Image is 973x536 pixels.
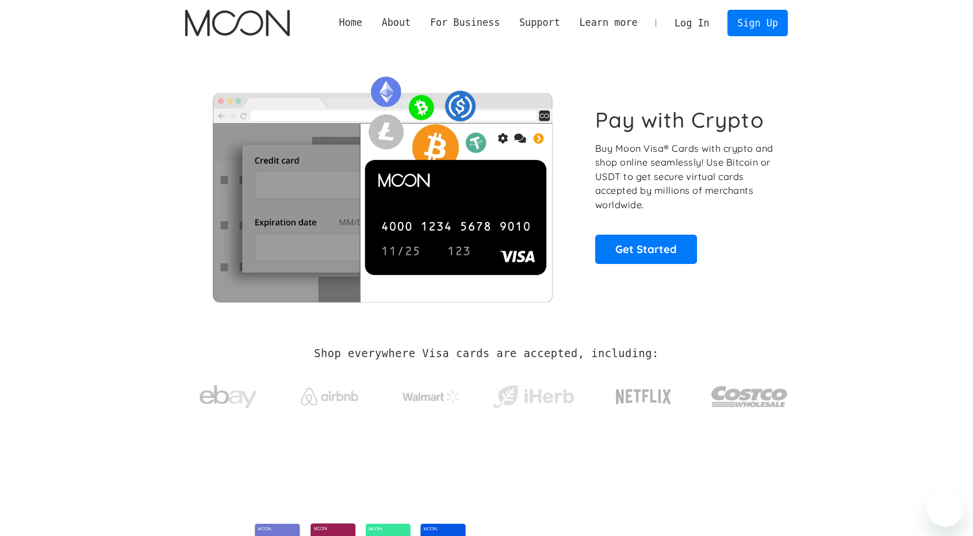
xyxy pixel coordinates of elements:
[185,10,289,36] img: Moon Logo
[711,363,788,424] a: Costco
[727,10,787,36] a: Sign Up
[665,10,719,36] a: Log In
[510,16,569,30] div: Support
[579,16,637,30] div: Learn more
[595,107,764,133] h1: Pay with Crypto
[185,10,289,36] a: home
[403,390,460,404] img: Walmart
[927,490,964,527] iframe: Bouton de lancement de la fenêtre de messagerie
[287,376,373,411] a: Airbnb
[615,382,672,411] img: Netflix
[372,16,420,30] div: About
[314,347,658,360] h2: Shop everywhere Visa cards are accepted, including:
[301,388,358,405] img: Airbnb
[592,371,695,417] a: Netflix
[185,68,579,302] img: Moon Cards let you spend your crypto anywhere Visa is accepted.
[389,378,474,409] a: Walmart
[430,16,500,30] div: For Business
[491,370,576,418] a: iHerb
[519,16,560,30] div: Support
[382,16,411,30] div: About
[330,16,372,30] a: Home
[185,367,271,421] a: ebay
[570,16,648,30] div: Learn more
[420,16,510,30] div: For Business
[491,382,576,412] img: iHerb
[200,379,257,415] img: ebay
[711,375,788,418] img: Costco
[595,235,697,263] a: Get Started
[595,141,775,212] p: Buy Moon Visa® Cards with crypto and shop online seamlessly! Use Bitcoin or USDT to get secure vi...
